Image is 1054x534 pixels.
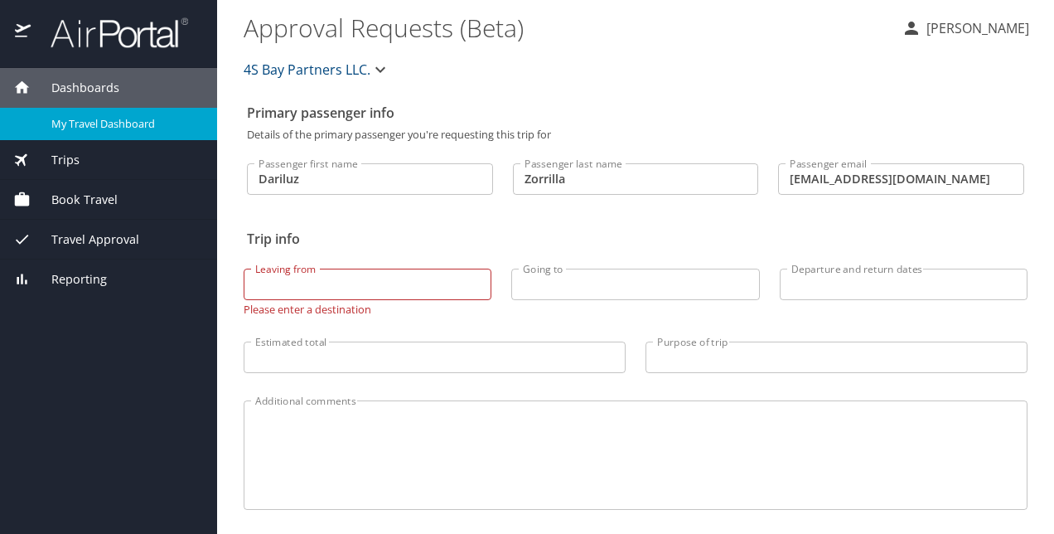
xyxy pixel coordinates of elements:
[32,17,188,49] img: airportal-logo.png
[31,191,118,209] span: Book Travel
[247,129,1024,140] p: Details of the primary passenger you're requesting this trip for
[247,226,1024,252] h2: Trip info
[921,18,1029,38] p: [PERSON_NAME]
[237,53,397,86] button: 4S Bay Partners LLC.
[51,116,197,132] span: My Travel Dashboard
[31,231,139,249] span: Travel Approval
[31,79,119,97] span: Dashboards
[244,58,370,81] span: 4S Bay Partners LLC.
[244,2,888,53] h1: Approval Requests (Beta)
[15,17,32,49] img: icon-airportal.png
[244,300,491,315] p: Please enter a destination
[247,100,1024,126] h2: Primary passenger info
[895,13,1036,43] button: [PERSON_NAME]
[31,270,107,289] span: Reporting
[31,151,80,169] span: Trips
